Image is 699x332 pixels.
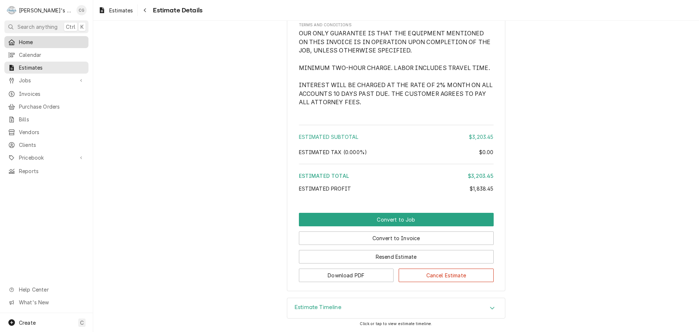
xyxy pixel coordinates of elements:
[299,269,394,282] button: Download PDF
[4,62,88,74] a: Estimates
[295,304,341,311] h3: Estimate Timeline
[139,4,151,16] button: Navigate back
[468,172,493,180] div: $3,203.45
[287,298,505,319] button: Accordion Details Expand Trigger
[19,320,36,326] span: Create
[19,103,85,110] span: Purchase Orders
[299,173,349,179] span: Estimated Total
[4,139,88,151] a: Clients
[299,22,494,28] span: Terms and Conditions
[76,5,87,15] div: Christine Gutierrez's Avatar
[399,269,494,282] button: Cancel Estimate
[299,213,494,282] div: Button Group
[4,36,88,48] a: Home
[66,23,75,31] span: Ctrl
[76,5,87,15] div: CG
[109,7,133,14] span: Estimates
[19,64,85,71] span: Estimates
[4,74,88,86] a: Go to Jobs
[299,22,494,107] div: Terms and Conditions
[19,298,84,306] span: What's New
[299,263,494,282] div: Button Group Row
[7,5,17,15] div: R
[469,133,493,141] div: $3,203.45
[4,20,88,33] button: Search anythingCtrlK
[4,296,88,308] a: Go to What's New
[299,250,494,263] button: Resend Estimate
[299,185,494,192] div: Estimated Profit
[19,128,85,136] span: Vendors
[299,30,494,106] span: OUR ONLY GUARANTEE IS THAT THE EQUIPMENT MENTIONED ON THIS INVOICE IS IN OPERATION UPON COMPLETIO...
[299,133,494,141] div: Estimated Subtotal
[299,245,494,263] div: Button Group Row
[4,101,88,113] a: Purchase Orders
[80,23,84,31] span: K
[4,165,88,177] a: Reports
[299,226,494,245] div: Button Group Row
[299,149,367,155] span: Estimated Tax ( 0.000% )
[299,172,494,180] div: Estimated Total
[299,231,494,245] button: Convert to Invoice
[299,122,494,198] div: Amount Summary
[4,284,88,296] a: Go to Help Center
[95,4,136,16] a: Estimates
[470,185,493,192] div: $1,838.45
[4,49,88,61] a: Calendar
[299,185,351,192] span: Estimated Profit
[299,29,494,107] span: Terms and Conditions
[287,298,505,319] div: Accordion Header
[19,154,74,161] span: Pricebook
[19,167,85,175] span: Reports
[299,134,359,140] span: Estimated Subtotal
[287,298,505,319] div: Estimate Timeline
[299,148,494,156] div: Estimated Tax
[4,88,88,100] a: Invoices
[19,51,85,59] span: Calendar
[151,5,202,15] span: Estimate Details
[19,38,85,46] span: Home
[19,7,72,14] div: [PERSON_NAME]'s Commercial Refrigeration
[4,126,88,138] a: Vendors
[4,113,88,125] a: Bills
[19,141,85,149] span: Clients
[19,77,74,84] span: Jobs
[4,152,88,164] a: Go to Pricebook
[299,213,494,226] button: Convert to Job
[17,23,58,31] span: Search anything
[80,319,84,327] span: C
[19,116,85,123] span: Bills
[19,286,84,293] span: Help Center
[7,5,17,15] div: Rudy's Commercial Refrigeration's Avatar
[479,148,494,156] div: $0.00
[360,321,432,326] span: Click or tap to view estimate timeline.
[299,213,494,226] div: Button Group Row
[19,90,85,98] span: Invoices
